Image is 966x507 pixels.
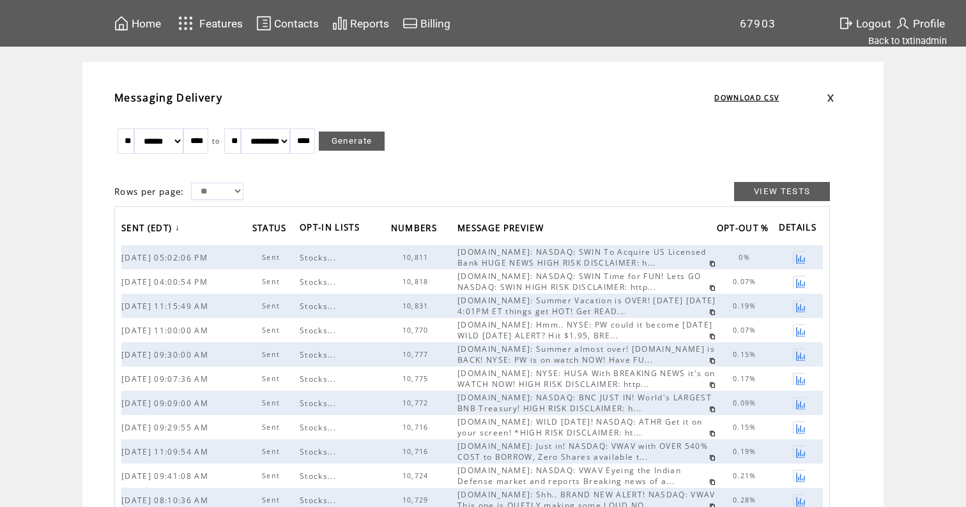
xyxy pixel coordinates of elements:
span: [DOMAIN_NAME]: Hmm.. NYSE: PW could it become [DATE] WILD [DATE] ALERT? Hit $1.95, BRE... [457,319,712,341]
span: SENT (EDT) [121,219,175,240]
span: Sent [262,350,283,359]
span: [DOMAIN_NAME]: Just in! NASDAQ: VWAV with OVER 540% COST to BORROW, Zero Shares available t... [457,441,708,462]
a: Reports [330,13,391,33]
span: DETAILS [779,218,820,239]
span: Stocks... [300,374,339,384]
span: 10,716 [402,447,432,456]
span: 0.17% [733,374,760,383]
span: NUMBERS [391,219,440,240]
img: exit.svg [838,15,854,31]
span: Sent [262,374,283,383]
span: [DOMAIN_NAME]: NASDAQ: BNC JUST IN! World's LARGEST BNB Treasury! HIGH RISK DISCLAIMER: h... [457,392,712,414]
span: Stocks... [300,252,339,263]
span: Contacts [274,17,319,30]
span: Stocks... [300,301,339,312]
span: 0.19% [733,301,760,310]
span: [DOMAIN_NAME]: NASDAQ: VWAV Eyeing the Indian Defense market and reports Breaking news of a... [457,465,681,487]
span: 10,775 [402,374,432,383]
span: 10,831 [402,301,432,310]
span: 10,777 [402,350,432,359]
span: Sent [262,496,283,504]
span: Stocks... [300,276,339,287]
span: 0.21% [733,471,760,480]
span: Home [132,17,161,30]
span: Messaging Delivery [114,91,222,105]
span: 0.19% [733,447,760,456]
span: 0.15% [733,423,760,432]
span: Sent [262,447,283,456]
span: to [212,137,220,146]
span: Stocks... [300,495,339,506]
span: [DATE] 04:00:54 PM [121,276,211,287]
span: OPT-IN LISTS [300,218,363,239]
span: 10,716 [402,423,432,432]
span: 0% [739,253,753,262]
a: SENT (EDT)↓ [121,218,183,239]
span: 10,770 [402,326,432,335]
span: Sent [262,423,283,432]
a: MESSAGE PREVIEW [457,218,550,239]
span: 10,724 [402,471,432,480]
span: Sent [262,277,283,286]
span: Stocks... [300,471,339,481]
span: OPT-OUT % [717,219,772,240]
span: Sent [262,471,283,480]
span: 0.07% [733,277,760,286]
a: DOWNLOAD CSV [714,93,779,102]
span: Sent [262,398,283,407]
span: Stocks... [300,349,339,360]
span: [DOMAIN_NAME]: NYSE: HUSA With BREAKING NEWS it's on WATCH NOW! HIGH RISK DISCLAIMER: http... [457,368,715,390]
span: [DOMAIN_NAME]: Summer almost over! [DOMAIN_NAME] is BACK! NYSE: PW is on watch NOW! Have FU... [457,344,715,365]
span: [DATE] 11:09:54 AM [121,446,211,457]
span: [DATE] 05:02:06 PM [121,252,211,263]
span: 67903 [740,17,776,30]
a: Billing [401,13,452,33]
span: Sent [262,326,283,335]
span: 10,772 [402,398,432,407]
a: OPT-OUT % [717,218,776,239]
a: Contacts [254,13,321,33]
a: Profile [893,13,947,33]
a: Generate [319,132,385,151]
span: STATUS [252,219,290,240]
span: Sent [262,301,283,310]
img: contacts.svg [256,15,272,31]
img: features.svg [174,13,197,34]
span: Stocks... [300,398,339,409]
span: Reports [350,17,389,30]
span: 0.09% [733,398,760,407]
span: [DOMAIN_NAME]: WILD [DATE]! NASDAQ: ATHR Get it on your screen! *HIGH RISK DISCLAIMER: ht... [457,416,703,438]
span: [DOMAIN_NAME]: NASDAQ: SWIN To Acquire US Licensed Bank HUGE NEWS HIGH RISK DISCLAIMER: h... [457,246,707,268]
span: Stocks... [300,325,339,336]
span: Rows per page: [114,186,185,197]
a: Logout [836,13,893,33]
span: [DATE] 08:10:36 AM [121,495,211,506]
span: [DATE] 09:29:55 AM [121,422,211,433]
span: 10,729 [402,496,432,504]
a: NUMBERS [391,218,443,239]
a: STATUS [252,218,293,239]
img: chart.svg [332,15,348,31]
span: [DATE] 09:07:36 AM [121,374,211,384]
span: Billing [420,17,450,30]
span: [DATE] 09:09:00 AM [121,398,211,409]
span: Features [199,17,243,30]
a: VIEW TESTS [734,182,830,201]
span: 10,811 [402,253,432,262]
a: Back to txtinadmin [868,35,947,47]
span: [DATE] 11:00:00 AM [121,325,211,336]
span: Stocks... [300,422,339,433]
span: Sent [262,253,283,262]
span: [DATE] 09:30:00 AM [121,349,211,360]
span: MESSAGE PREVIEW [457,219,547,240]
span: [DOMAIN_NAME]: Summer Vacation is OVER! [DATE] [DATE] 4:01PM ET things get HOT! Get READ... [457,295,716,317]
img: creidtcard.svg [402,15,418,31]
a: Features [172,11,245,36]
span: 10,818 [402,277,432,286]
span: Profile [913,17,945,30]
span: 0.15% [733,350,760,359]
span: Logout [856,17,891,30]
span: [DOMAIN_NAME]: NASDAQ: SWIN Time for FUN! Lets GO NASDAQ: SWIN HIGH RISK DISCLAIMER: http... [457,271,701,292]
img: home.svg [114,15,129,31]
img: profile.svg [895,15,910,31]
